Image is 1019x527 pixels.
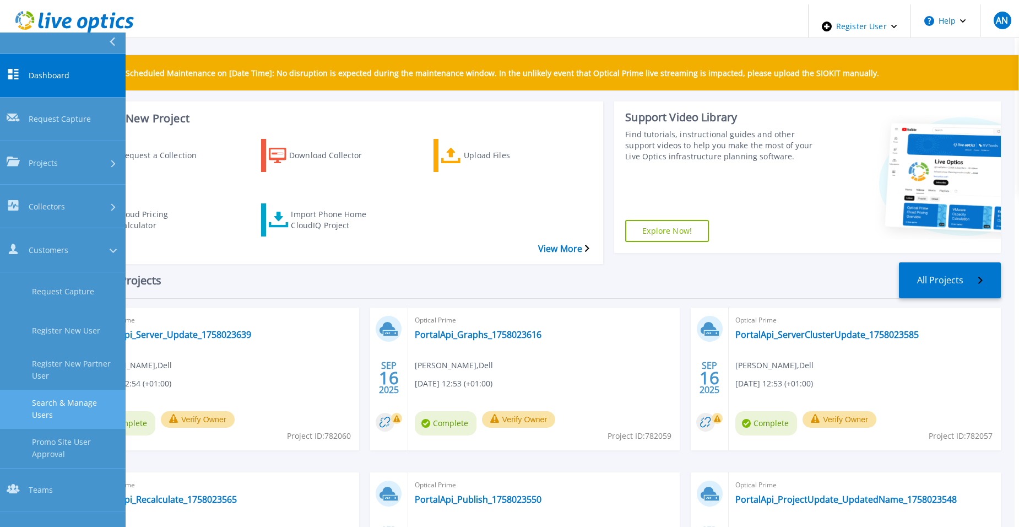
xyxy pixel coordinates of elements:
span: Projects [29,157,58,169]
span: [PERSON_NAME] , Dell [735,359,814,372]
div: Cloud Pricing Calculator [118,206,206,234]
a: Request a Collection [88,139,221,172]
span: [DATE] 12:54 (+01:00) [94,378,171,390]
span: Project ID: 782059 [608,430,671,442]
span: Optical Prime [94,314,353,326]
span: AN [996,16,1008,25]
a: Upload Files [433,139,567,172]
span: Optical Prime [415,314,674,326]
span: 16 [379,373,399,383]
div: Register User [809,4,910,49]
div: Request a Collection [120,142,208,169]
span: Project ID: 782060 [287,430,351,442]
span: Customers [29,244,68,256]
a: Explore Now! [625,220,709,242]
a: PortalApi_Graphs_1758023616 [415,329,541,340]
button: Verify Owner [482,411,556,428]
span: 16 [700,373,719,383]
span: Request Capture [29,114,91,125]
div: Find tutorials, instructional guides and other support videos to help you make the most of your L... [625,129,822,162]
span: Complete [415,411,476,435]
span: Complete [735,411,797,435]
div: SEP 2025 [378,358,399,398]
p: UAT TEST: Scheduled Maintenance on [Date Time]: No disruption is expected during the maintenance ... [86,68,879,78]
a: PortalApi_Publish_1758023550 [415,494,541,505]
span: Dashboard [29,69,69,81]
a: View More [538,244,589,254]
a: PortalApi_Recalculate_1758023565 [94,494,237,505]
span: Optical Prime [415,479,674,491]
span: Teams [29,484,53,496]
span: Collectors [29,201,65,212]
h3: Start a New Project [88,112,589,125]
span: [PERSON_NAME] , Dell [415,359,493,372]
span: Project ID: 782057 [929,430,993,442]
div: Support Video Library [625,110,822,125]
div: Upload Files [464,142,552,169]
span: [DATE] 12:53 (+01:00) [415,378,492,390]
button: Verify Owner [803,411,876,428]
span: Optical Prime [735,479,994,491]
a: PortalApi_ServerClusterUpdate_1758023585 [735,329,919,340]
div: SEP 2025 [699,358,720,398]
a: Cloud Pricing Calculator [88,203,221,236]
span: [PERSON_NAME] , Dell [94,359,172,372]
span: Optical Prime [735,314,994,326]
div: Import Phone Home CloudIQ Project [291,206,379,234]
a: PortalApi_ProjectUpdate_UpdatedName_1758023548 [735,494,957,505]
span: [DATE] 12:53 (+01:00) [735,378,813,390]
a: All Projects [899,262,1001,298]
button: Verify Owner [161,411,235,428]
a: Download Collector [261,139,394,172]
a: PortalApi_Server_Update_1758023639 [94,329,251,340]
span: Optical Prime [94,479,353,491]
div: Download Collector [289,142,377,169]
button: Help [911,4,980,37]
